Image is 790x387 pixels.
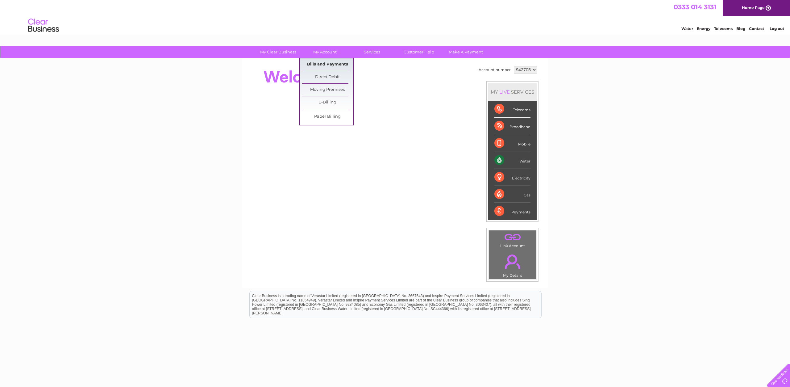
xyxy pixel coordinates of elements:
div: Water [494,152,530,169]
div: Payments [494,203,530,220]
a: My Account [300,46,351,58]
a: Moving Premises [302,84,353,96]
a: Energy [697,26,710,31]
a: My Clear Business [253,46,304,58]
div: Telecoms [494,101,530,118]
a: Bills and Payments [302,58,353,71]
a: 0333 014 3131 [674,3,716,11]
div: LIVE [498,89,511,95]
a: Telecoms [714,26,733,31]
div: Clear Business is a trading name of Verastar Limited (registered in [GEOGRAPHIC_DATA] No. 3667643... [250,3,541,30]
a: Blog [736,26,745,31]
div: Electricity [494,169,530,186]
img: logo.png [28,16,59,35]
div: Mobile [494,135,530,152]
td: Link Account [489,230,536,250]
a: Contact [749,26,764,31]
td: My Details [489,249,536,280]
a: Water [681,26,693,31]
a: . [490,232,534,243]
a: E-Billing [302,96,353,109]
div: MY SERVICES [488,83,537,101]
div: Gas [494,186,530,203]
a: Direct Debit [302,71,353,83]
a: Log out [770,26,784,31]
a: Paper Billing [302,111,353,123]
a: Services [347,46,397,58]
div: Broadband [494,118,530,135]
a: Customer Help [393,46,444,58]
a: Make A Payment [440,46,491,58]
a: . [490,251,534,272]
td: Account number [477,65,512,75]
